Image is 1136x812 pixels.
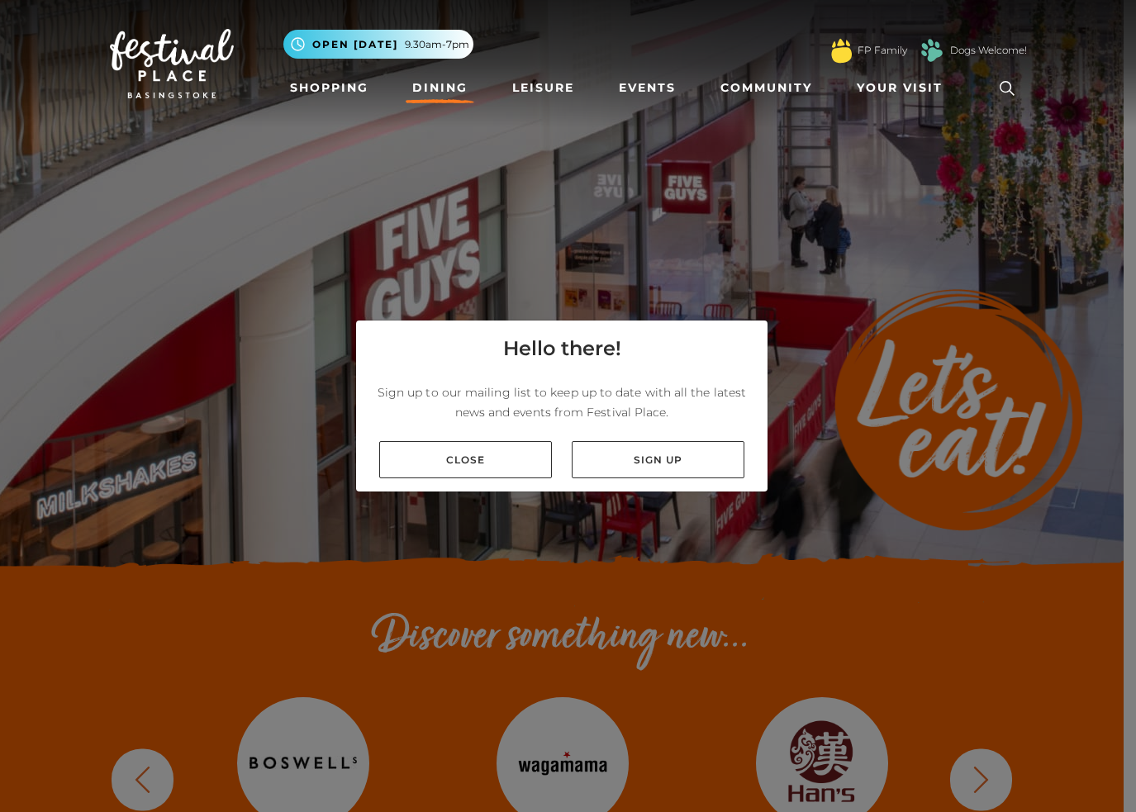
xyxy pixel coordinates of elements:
[850,73,958,103] a: Your Visit
[714,73,819,103] a: Community
[379,441,552,478] a: Close
[612,73,682,103] a: Events
[572,441,744,478] a: Sign up
[506,73,581,103] a: Leisure
[405,37,469,52] span: 9.30am-7pm
[858,43,907,58] a: FP Family
[503,334,621,363] h4: Hello there!
[110,29,234,98] img: Festival Place Logo
[283,30,473,59] button: Open [DATE] 9.30am-7pm
[369,382,754,422] p: Sign up to our mailing list to keep up to date with all the latest news and events from Festival ...
[283,73,375,103] a: Shopping
[950,43,1027,58] a: Dogs Welcome!
[312,37,398,52] span: Open [DATE]
[406,73,474,103] a: Dining
[857,79,943,97] span: Your Visit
